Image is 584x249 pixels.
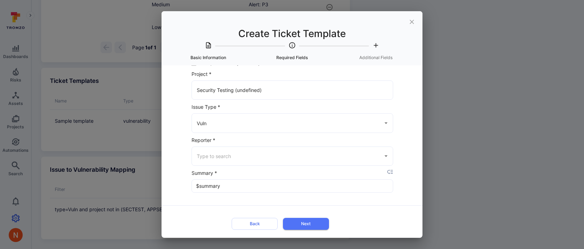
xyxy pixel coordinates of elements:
[337,55,415,61] span: Additional Fields
[192,169,359,177] label: Summary *
[283,218,329,229] button: Next
[387,169,393,175] i: placeholder selector
[192,169,393,195] div: ticket field
[191,102,393,135] div: ticket field
[162,11,422,65] h2: Create Ticket Template
[169,55,247,61] span: Basic Information
[232,218,278,229] button: Back
[195,84,379,96] input: Type to search for a Issueprojects
[192,103,393,111] label: Issue Type *
[195,150,379,162] input: Type to search
[195,117,370,129] input: Type to search
[382,152,390,161] button: Open
[382,119,390,128] button: Open
[192,70,393,78] label: Project *
[404,14,420,30] button: close
[192,136,393,169] div: ticket field
[253,55,331,61] span: Required Fields
[191,70,393,102] div: ticket field
[192,136,359,144] label: Reporter *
